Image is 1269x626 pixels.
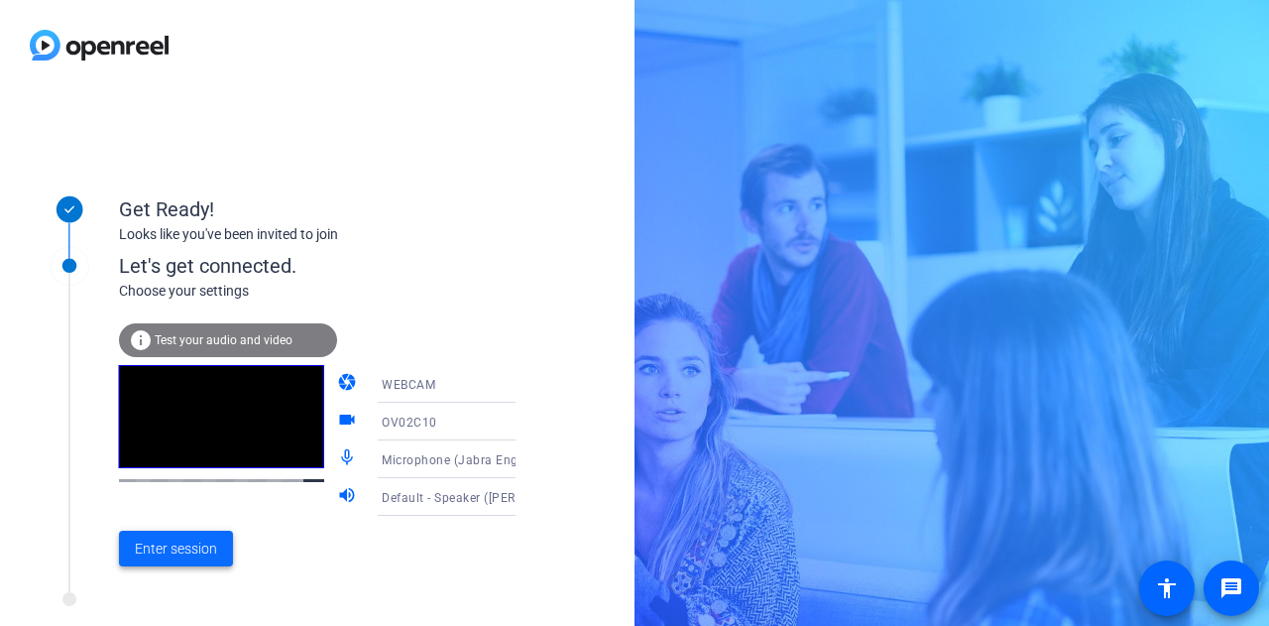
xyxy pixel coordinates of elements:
[337,410,361,434] mat-icon: videocam
[119,531,233,566] button: Enter session
[382,416,437,430] span: OV02C10
[382,489,627,505] span: Default - Speaker ([PERSON_NAME] 65 SE)
[337,485,361,509] mat-icon: volume_up
[1155,576,1179,600] mat-icon: accessibility
[382,451,581,467] span: Microphone (Jabra Engage 65 SE)
[119,224,516,245] div: Looks like you've been invited to join
[155,333,292,347] span: Test your audio and video
[1219,576,1243,600] mat-icon: message
[135,539,217,560] span: Enter session
[119,281,556,302] div: Choose your settings
[119,251,556,281] div: Let's get connected.
[382,378,435,392] span: WEBCAM
[119,194,516,224] div: Get Ready!
[129,328,153,352] mat-icon: info
[337,447,361,471] mat-icon: mic_none
[337,372,361,396] mat-icon: camera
